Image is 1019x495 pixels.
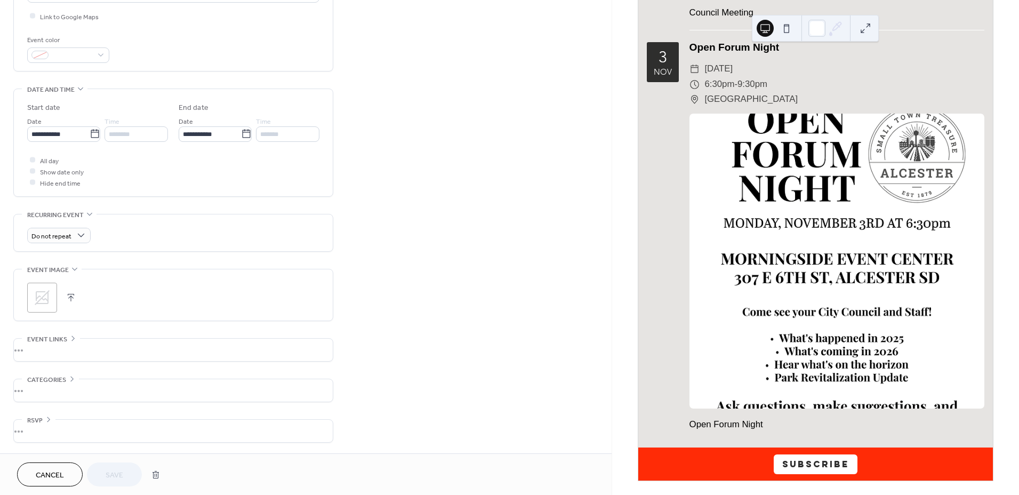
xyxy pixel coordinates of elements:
[737,77,767,92] span: 9:30pm
[105,116,119,127] span: Time
[27,374,66,386] span: Categories
[179,102,208,114] div: End date
[27,334,67,345] span: Event links
[36,470,64,481] span: Cancel
[689,61,700,77] div: ​
[774,454,857,475] button: Subscribe
[689,92,700,107] div: ​
[179,116,193,127] span: Date
[40,166,84,178] span: Show date only
[14,339,333,361] div: •••
[31,230,71,242] span: Do not repeat
[27,84,75,95] span: Date and time
[27,283,57,313] div: ;
[704,61,733,77] span: [DATE]
[654,68,672,76] div: Nov
[659,49,667,65] div: 3
[27,116,42,127] span: Date
[256,116,271,127] span: Time
[27,35,107,46] div: Event color
[40,155,59,166] span: All day
[689,6,984,19] div: Council Meeting
[14,379,333,402] div: •••
[27,415,43,426] span: RSVP
[40,178,81,189] span: Hide end time
[27,210,84,221] span: Recurring event
[14,420,333,442] div: •••
[704,77,734,92] span: 6:30pm
[689,77,700,92] div: ​
[27,265,69,276] span: Event image
[17,462,83,486] button: Cancel
[40,11,99,22] span: Link to Google Maps
[689,418,984,431] div: Open Forum Night
[27,102,60,114] div: Start date
[704,92,798,107] span: [GEOGRAPHIC_DATA]
[734,77,737,92] span: -
[689,40,984,55] div: Open Forum Night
